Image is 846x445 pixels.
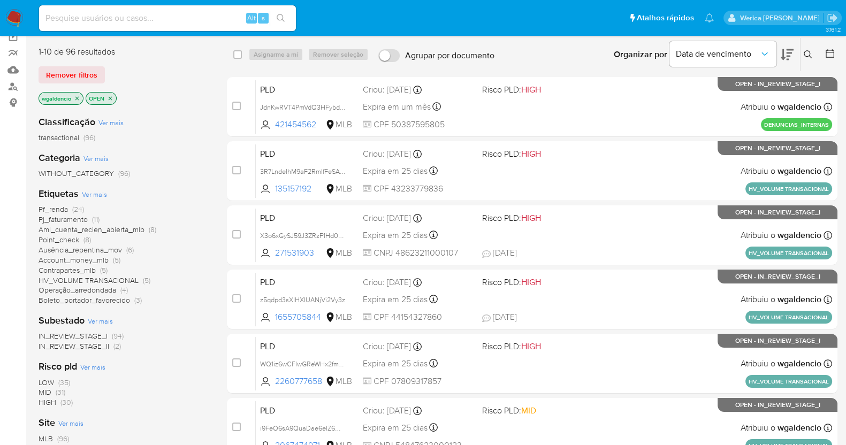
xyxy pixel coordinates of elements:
span: Atalhos rápidos [637,12,694,24]
a: Sair [827,12,838,24]
input: Pesquise usuários ou casos... [39,11,296,25]
p: werica.jgaldencio@mercadolivre.com [740,13,823,23]
span: s [262,13,265,23]
span: Alt [247,13,256,23]
button: search-icon [270,11,292,26]
a: Notificações [705,13,714,22]
span: 3.161.2 [825,25,841,34]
